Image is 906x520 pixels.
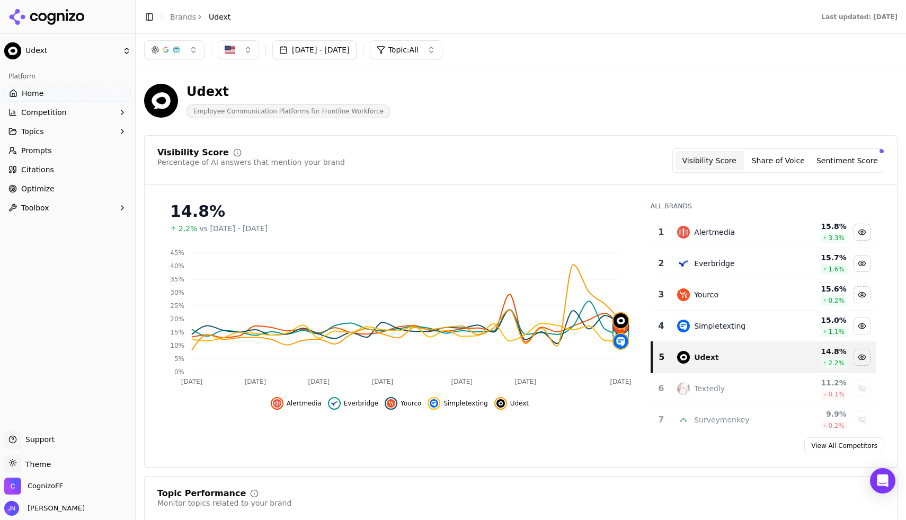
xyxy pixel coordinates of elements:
[174,368,184,376] tspan: 0%
[225,45,235,55] img: US
[157,148,229,157] div: Visibility Score
[387,399,395,408] img: yourco
[4,180,131,197] a: Optimize
[170,249,184,257] tspan: 45%
[4,85,131,102] a: Home
[4,199,131,216] button: Toolbox
[287,399,322,408] span: Alertmedia
[4,68,131,85] div: Platform
[21,126,44,137] span: Topics
[652,373,876,404] tr: 6textedlyTextedly11.2%0.1%Show textedly data
[451,378,473,385] tspan: [DATE]
[330,399,339,408] img: everbridge
[200,223,268,234] span: vs [DATE] - [DATE]
[789,252,847,263] div: 15.7 %
[344,399,379,408] span: Everbridge
[443,399,487,408] span: Simpletexting
[656,320,667,332] div: 4
[854,380,871,397] button: Show textedly data
[170,329,184,336] tspan: 15%
[656,257,667,270] div: 2
[428,397,487,410] button: Hide simpletexting data
[401,399,421,408] span: Yourco
[186,83,390,100] div: Udext
[21,202,49,213] span: Toolbox
[514,378,536,385] tspan: [DATE]
[854,318,871,334] button: Hide simpletexting data
[494,397,529,410] button: Hide udext data
[23,504,85,513] span: [PERSON_NAME]
[614,313,628,328] img: udext
[614,334,628,349] img: simpletexting
[854,286,871,303] button: Hide yourco data
[828,328,845,336] span: 1.1 %
[789,409,847,419] div: 9.9 %
[854,349,871,366] button: Hide udext data
[652,217,876,248] tr: 1alertmediaAlertmedia15.8%3.3%Hide alertmedia data
[694,321,745,331] div: Simpletexting
[694,383,725,394] div: Textedly
[28,481,63,491] span: CognizoFF
[656,413,667,426] div: 7
[821,13,898,21] div: Last updated: [DATE]
[170,302,184,310] tspan: 25%
[652,311,876,342] tr: 4simpletextingSimpletexting15.0%1.1%Hide simpletexting data
[21,164,54,175] span: Citations
[157,157,345,168] div: Percentage of AI answers that mention your brand
[186,104,390,118] span: Employee Communication Platforms for Frontline Workforce
[4,501,19,516] img: Jay Nasibov
[652,404,876,436] tr: 7surveymonkeySurveymonkey9.9%0.2%Show surveymonkey data
[694,289,718,300] div: Yourco
[828,359,845,367] span: 2.2 %
[4,161,131,178] a: Citations
[789,346,847,357] div: 14.8 %
[328,397,379,410] button: Hide everbridge data
[854,411,871,428] button: Show surveymonkey data
[789,315,847,325] div: 15.0 %
[694,415,749,425] div: Surveymonkey
[828,265,845,274] span: 1.6 %
[652,342,876,373] tr: 5udextUdext14.8%2.2%Hide udext data
[828,390,845,399] span: 0.1 %
[385,397,421,410] button: Hide yourco data
[4,501,85,516] button: Open user button
[170,12,230,22] nav: breadcrumb
[652,279,876,311] tr: 3yourcoYourco15.6%0.2%Hide yourco data
[656,288,667,301] div: 3
[144,84,178,118] img: Udext
[21,107,67,118] span: Competition
[372,378,394,385] tspan: [DATE]
[170,262,184,270] tspan: 40%
[854,224,871,241] button: Hide alertmedia data
[170,289,184,296] tspan: 30%
[789,377,847,388] div: 11.2 %
[677,320,690,332] img: simpletexting
[510,399,529,408] span: Udext
[209,12,230,22] span: Udext
[4,104,131,121] button: Competition
[804,437,884,454] a: View All Competitors
[651,202,876,210] div: All Brands
[744,151,813,170] button: Share of Voice
[170,315,184,323] tspan: 20%
[4,123,131,140] button: Topics
[170,13,196,21] a: Brands
[870,468,895,493] div: Open Intercom Messenger
[272,40,357,59] button: [DATE] - [DATE]
[652,248,876,279] tr: 2everbridgeEverbridge15.7%1.6%Hide everbridge data
[170,276,184,283] tspan: 35%
[694,352,719,363] div: Udext
[828,234,845,242] span: 3.3 %
[157,498,291,508] div: Monitor topics related to your brand
[388,45,419,55] span: Topic: All
[694,227,735,237] div: Alertmedia
[828,296,845,305] span: 0.2 %
[657,351,667,364] div: 5
[828,421,845,430] span: 0.2 %
[245,378,267,385] tspan: [DATE]
[677,288,690,301] img: yourco
[271,397,322,410] button: Hide alertmedia data
[813,151,882,170] button: Sentiment Score
[157,489,246,498] div: Topic Performance
[181,378,203,385] tspan: [DATE]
